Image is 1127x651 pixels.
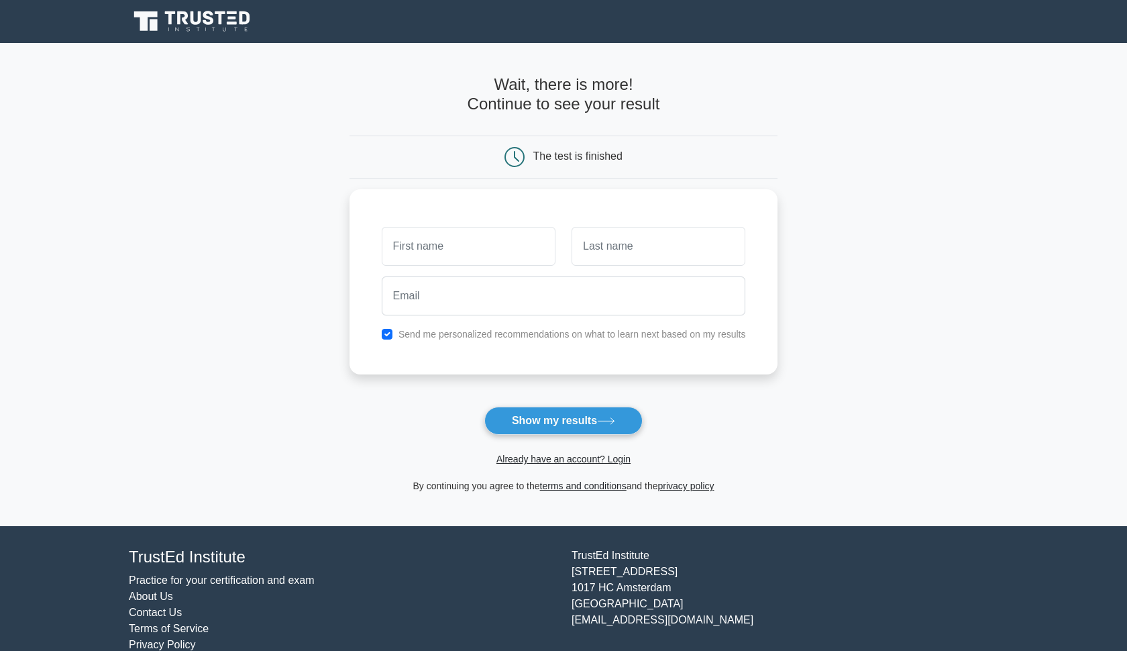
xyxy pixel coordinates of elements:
[350,75,778,114] h4: Wait, there is more! Continue to see your result
[129,591,173,602] a: About Us
[341,478,786,494] div: By continuing you agree to the and the
[496,454,631,464] a: Already have an account? Login
[540,481,627,491] a: terms and conditions
[129,623,209,634] a: Terms of Service
[398,329,746,340] label: Send me personalized recommendations on what to learn next based on my results
[382,277,746,315] input: Email
[129,639,196,650] a: Privacy Policy
[129,607,182,618] a: Contact Us
[533,150,623,162] div: The test is finished
[382,227,555,266] input: First name
[572,227,745,266] input: Last name
[658,481,714,491] a: privacy policy
[484,407,643,435] button: Show my results
[129,574,315,586] a: Practice for your certification and exam
[129,548,555,567] h4: TrustEd Institute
